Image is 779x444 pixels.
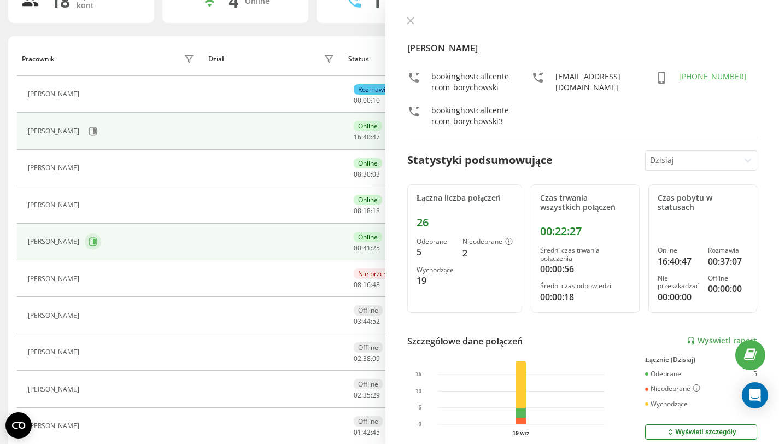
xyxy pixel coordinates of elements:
[540,290,630,303] div: 00:00:18
[354,170,361,179] span: 08
[417,246,454,259] div: 5
[419,404,422,410] text: 5
[354,355,380,363] div: : :
[645,370,681,378] div: Odebrane
[363,390,371,400] span: 35
[363,428,371,437] span: 42
[540,282,630,290] div: Średni czas odpowiedzi
[708,274,748,282] div: Offline
[742,382,768,408] div: Open Intercom Messenger
[28,312,82,319] div: [PERSON_NAME]
[513,430,530,436] text: 19 wrz
[431,71,509,93] div: bookinghostcallcentercom_borychowski
[708,255,748,268] div: 00:37:07
[354,354,361,363] span: 02
[28,90,82,98] div: [PERSON_NAME]
[354,392,380,399] div: : :
[417,194,513,203] div: Łączna liczba połączeń
[540,194,630,212] div: Czas trwania wszystkich połączeń
[28,348,82,356] div: [PERSON_NAME]
[415,388,422,394] text: 10
[28,422,82,430] div: [PERSON_NAME]
[354,133,380,141] div: : :
[5,412,32,439] button: Open CMP widget
[658,274,699,290] div: Nie przeszkadzać
[417,274,454,287] div: 19
[354,121,382,131] div: Online
[354,428,361,437] span: 01
[462,247,513,260] div: 2
[407,152,553,168] div: Statystyki podsumowujące
[540,247,630,262] div: Średni czas trwania połączenia
[363,280,371,289] span: 16
[363,354,371,363] span: 38
[372,280,380,289] span: 48
[363,317,371,326] span: 44
[354,232,382,242] div: Online
[354,429,380,436] div: : :
[555,71,634,93] div: [EMAIL_ADDRESS][DOMAIN_NAME]
[354,280,361,289] span: 08
[372,170,380,179] span: 03
[645,384,700,393] div: Nieodebrane
[708,247,748,254] div: Rozmawia
[354,97,380,104] div: : :
[431,105,509,127] div: bookinghostcallcentercom_borychowski3
[354,206,361,215] span: 08
[372,96,380,105] span: 10
[354,305,383,316] div: Offline
[417,216,513,229] div: 26
[354,342,383,353] div: Offline
[417,266,454,274] div: Wychodzące
[363,206,371,215] span: 18
[354,195,382,205] div: Online
[417,238,454,246] div: Odebrane
[354,317,361,326] span: 03
[363,243,371,253] span: 41
[22,55,55,63] div: Pracownik
[540,262,630,276] div: 00:00:56
[372,317,380,326] span: 52
[679,71,747,81] a: [PHONE_NUMBER]
[354,379,383,389] div: Offline
[354,158,382,168] div: Online
[28,127,82,135] div: [PERSON_NAME]
[372,243,380,253] span: 25
[354,171,380,178] div: : :
[363,170,371,179] span: 30
[354,96,361,105] span: 00
[658,255,699,268] div: 16:40:47
[28,275,82,283] div: [PERSON_NAME]
[28,164,82,172] div: [PERSON_NAME]
[348,55,369,63] div: Status
[666,428,736,436] div: Wyświetl szczegóły
[363,96,371,105] span: 00
[354,84,394,95] div: Rozmawia
[419,421,422,427] text: 0
[354,207,380,215] div: : :
[407,42,757,55] h4: [PERSON_NAME]
[28,385,82,393] div: [PERSON_NAME]
[645,424,757,440] button: Wyświetl szczegóły
[540,225,630,238] div: 00:22:27
[354,281,380,289] div: : :
[363,132,371,142] span: 40
[28,201,82,209] div: [PERSON_NAME]
[462,238,513,247] div: Nieodebrane
[372,354,380,363] span: 09
[658,290,699,303] div: 00:00:00
[208,55,224,63] div: Dział
[354,132,361,142] span: 16
[372,390,380,400] span: 29
[658,247,699,254] div: Online
[415,371,422,377] text: 15
[372,428,380,437] span: 45
[708,282,748,295] div: 00:00:00
[658,194,748,212] div: Czas pobytu w statusach
[407,335,523,348] div: Szczegółowe dane połączeń
[28,238,82,246] div: [PERSON_NAME]
[354,268,416,279] div: Nie przeszkadzać
[645,400,688,408] div: Wychodzące
[372,132,380,142] span: 47
[753,370,757,378] div: 5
